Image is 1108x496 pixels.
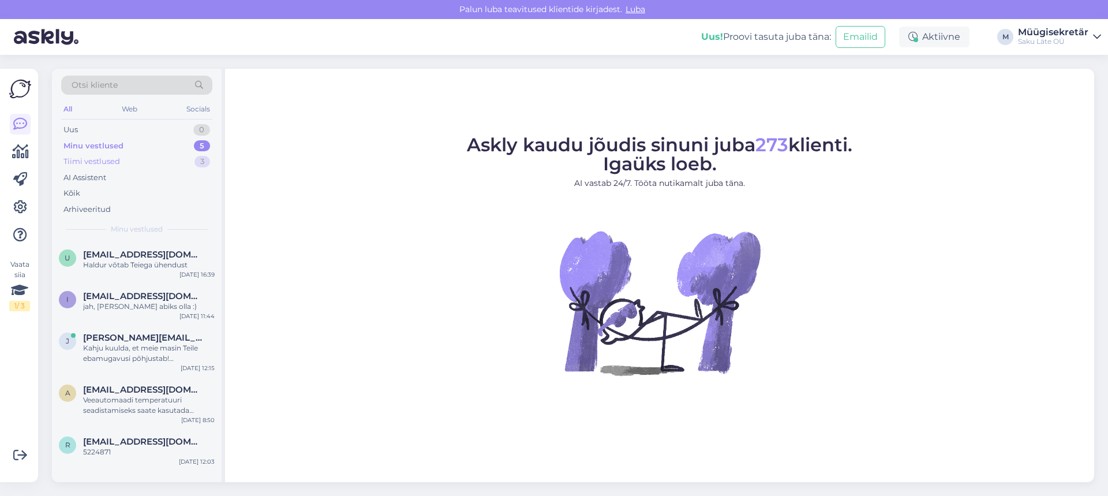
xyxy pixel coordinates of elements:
[9,301,30,311] div: 1 / 3
[83,291,203,301] span: info@tece.ee
[181,416,215,424] div: [DATE] 8:50
[179,457,215,466] div: [DATE] 12:03
[1018,28,1088,37] div: Müügisekretär
[83,395,215,416] div: Veeautomaadi temperatuuri seadistamiseks saate kasutada CoolTouch rakendust. Kui veeautomaat ei j...
[1018,28,1101,46] a: MüügisekretärSaku Läte OÜ
[63,156,120,167] div: Tiimi vestlused
[179,312,215,320] div: [DATE] 11:44
[65,389,70,397] span: a
[65,441,70,449] span: r
[83,437,203,447] span: rait.karro@amit.eu
[72,79,118,91] span: Otsi kliente
[467,133,852,175] span: Askly kaudu jõudis sinuni juba klienti. Igaüks loeb.
[63,124,78,136] div: Uus
[701,30,831,44] div: Proovi tasuta juba täna:
[65,253,70,262] span: U
[184,102,212,117] div: Socials
[83,343,215,364] div: Kahju kuulda, et meie masin Teile ebamugavusi põhjustab! [GEOGRAPHIC_DATA] on teile sattunud praa...
[899,27,969,47] div: Aktiivne
[9,78,31,100] img: Askly Logo
[66,337,69,345] span: j
[63,204,111,215] div: Arhiveeritud
[622,4,649,14] span: Luba
[111,224,163,234] span: Minu vestlused
[83,249,203,260] span: Umdaursula@gmail.com
[83,385,203,395] span: airi@meediagrupi.ee
[61,102,74,117] div: All
[83,447,215,457] div: 5224871
[119,102,140,117] div: Web
[181,364,215,372] div: [DATE] 12:15
[755,133,788,156] span: 273
[193,124,210,136] div: 0
[467,177,852,189] p: AI vastab 24/7. Tööta nutikamalt juba täna.
[83,301,215,312] div: jah, [PERSON_NAME] abiks olla :)
[63,172,106,184] div: AI Assistent
[836,26,885,48] button: Emailid
[1018,37,1088,46] div: Saku Läte OÜ
[997,29,1013,45] div: M
[556,199,763,407] img: No Chat active
[701,31,723,42] b: Uus!
[83,260,215,270] div: Haldur võtab Teiega ühendust
[63,140,123,152] div: Minu vestlused
[179,270,215,279] div: [DATE] 16:39
[9,259,30,311] div: Vaata siia
[63,188,80,199] div: Kõik
[194,140,210,152] div: 5
[83,333,203,343] span: jana.nosova@perearstikeskus.net
[66,295,69,304] span: i
[194,156,210,167] div: 3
